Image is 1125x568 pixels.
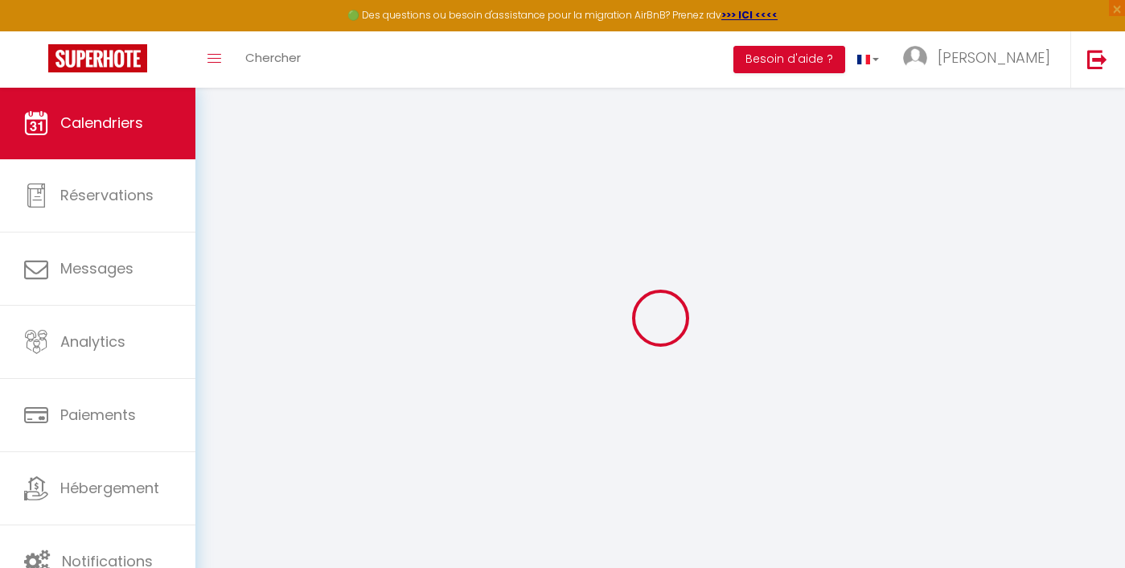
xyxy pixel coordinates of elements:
[233,31,313,88] a: Chercher
[733,46,845,73] button: Besoin d'aide ?
[60,258,133,278] span: Messages
[60,113,143,133] span: Calendriers
[245,49,301,66] span: Chercher
[903,46,927,70] img: ...
[60,405,136,425] span: Paiements
[48,44,147,72] img: Super Booking
[60,478,159,498] span: Hébergement
[721,8,778,22] a: >>> ICI <<<<
[938,47,1050,68] span: [PERSON_NAME]
[891,31,1070,88] a: ... [PERSON_NAME]
[60,185,154,205] span: Réservations
[1087,49,1107,69] img: logout
[60,331,125,352] span: Analytics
